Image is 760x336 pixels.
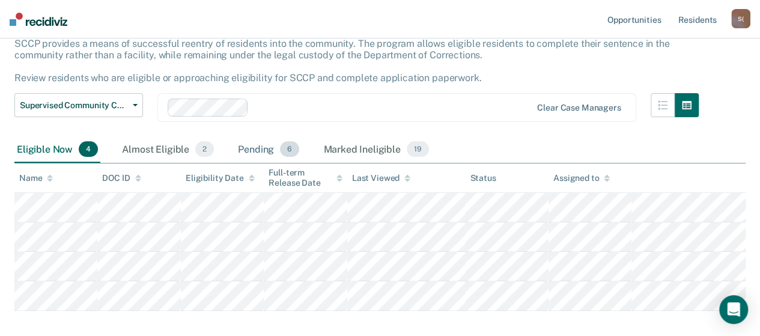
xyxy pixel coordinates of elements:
[120,136,216,163] div: Almost Eligible2
[186,173,255,183] div: Eligibility Date
[407,141,429,157] span: 19
[269,168,342,188] div: Full-term Release Date
[195,141,214,157] span: 2
[102,173,141,183] div: DOC ID
[719,295,748,324] div: Open Intercom Messenger
[79,141,98,157] span: 4
[280,141,299,157] span: 6
[236,136,302,163] div: Pending6
[19,173,53,183] div: Name
[14,38,669,84] p: SCCP provides a means of successful reentry of residents into the community. The program allows e...
[20,100,128,111] span: Supervised Community Confinement Program
[321,136,431,163] div: Marked Ineligible19
[731,9,750,28] button: S(
[553,173,610,183] div: Assigned to
[14,93,143,117] button: Supervised Community Confinement Program
[14,136,100,163] div: Eligible Now4
[731,9,750,28] div: S (
[10,13,67,26] img: Recidiviz
[470,173,496,183] div: Status
[352,173,410,183] div: Last Viewed
[537,103,621,113] div: Clear case managers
